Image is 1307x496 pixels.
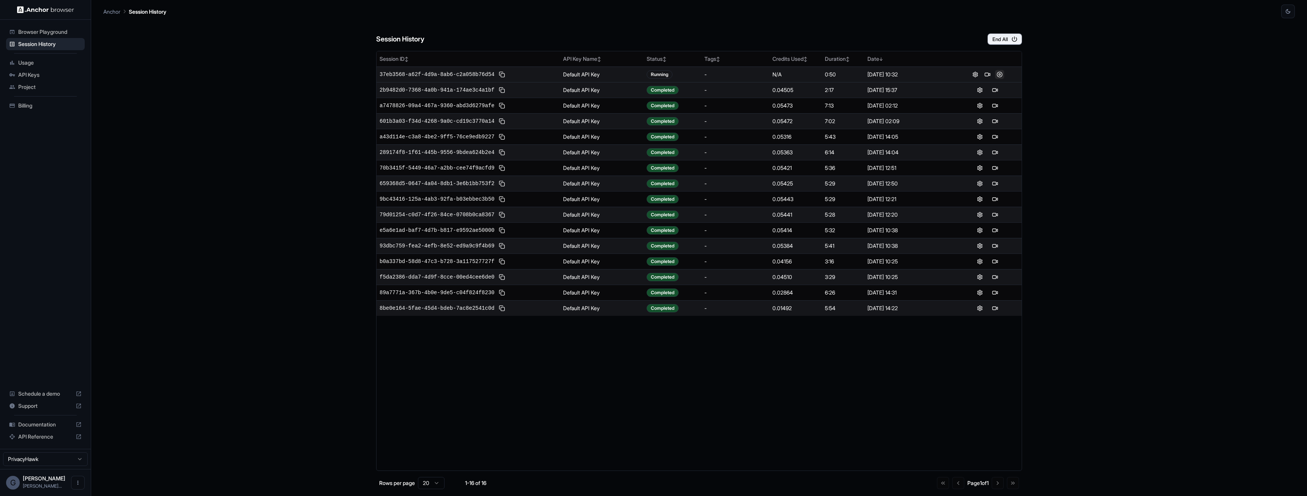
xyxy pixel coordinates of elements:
[17,6,74,13] img: Anchor Logo
[457,479,495,487] div: 1-16 of 16
[647,211,679,219] div: Completed
[825,86,861,94] div: 2:17
[772,102,819,109] div: 0.05473
[380,242,494,250] span: 93dbc759-fea2-4efb-8e52-ed9a9c9f4b69
[405,56,408,62] span: ↕
[380,211,494,219] span: 79d01254-c0d7-4f26-84ce-0708b0ca8367
[704,164,766,172] div: -
[380,149,494,156] span: 289174f8-1f61-445b-9556-9bdea624b2e4
[380,227,494,234] span: e5a6e1ad-baf7-4d7b-b817-e9592ae50000
[825,164,861,172] div: 5:36
[6,26,85,38] div: Browser Playground
[867,211,950,219] div: [DATE] 12:20
[560,144,644,160] td: Default API Key
[71,476,85,490] button: Open menu
[867,86,950,94] div: [DATE] 15:37
[704,133,766,141] div: -
[867,258,950,265] div: [DATE] 10:25
[967,479,989,487] div: Page 1 of 1
[704,180,766,187] div: -
[704,86,766,94] div: -
[772,180,819,187] div: 0.05425
[560,269,644,285] td: Default API Key
[647,164,679,172] div: Completed
[18,28,82,36] span: Browser Playground
[6,100,85,112] div: Billing
[563,55,641,63] div: API Key Name
[825,117,861,125] div: 7:02
[772,55,819,63] div: Credits Used
[825,102,861,109] div: 7:13
[6,81,85,93] div: Project
[772,227,819,234] div: 0.05414
[825,273,861,281] div: 3:29
[560,300,644,316] td: Default API Key
[18,390,73,398] span: Schedule a demo
[772,273,819,281] div: 0.04510
[663,56,666,62] span: ↕
[18,402,73,410] span: Support
[380,117,494,125] span: 601b3a03-f34d-4268-9a0c-cd19c3770a14
[772,86,819,94] div: 0.04505
[647,273,679,281] div: Completed
[825,289,861,296] div: 6:26
[560,285,644,300] td: Default API Key
[560,160,644,176] td: Default API Key
[18,433,73,441] span: API Reference
[704,117,766,125] div: -
[867,164,950,172] div: [DATE] 12:51
[376,34,424,45] h6: Session History
[772,304,819,312] div: 0.01492
[804,56,807,62] span: ↕
[867,242,950,250] div: [DATE] 10:38
[560,129,644,144] td: Default API Key
[772,117,819,125] div: 0.05472
[867,102,950,109] div: [DATE] 02:12
[772,195,819,203] div: 0.05443
[380,102,494,109] span: a7478826-09a4-467a-9360-abd3d6279afe
[380,304,494,312] span: 8be0e164-5fae-45d4-bdeb-7ac8e2541c0d
[560,222,644,238] td: Default API Key
[380,195,494,203] span: 9bc43416-125a-4ab3-92fa-b03ebbec3b50
[867,55,950,63] div: Date
[647,288,679,297] div: Completed
[647,117,679,125] div: Completed
[6,388,85,400] div: Schedule a demo
[647,101,679,110] div: Completed
[18,71,82,79] span: API Keys
[704,55,766,63] div: Tags
[704,149,766,156] div: -
[560,98,644,113] td: Default API Key
[772,242,819,250] div: 0.05384
[987,33,1022,45] button: End All
[825,71,861,78] div: 0:50
[380,273,494,281] span: f5da2386-dda7-4d9f-8cce-00ed4cee6de0
[647,195,679,203] div: Completed
[380,86,494,94] span: 2b9482d0-7368-4a0b-941a-174ae3c4a1bf
[704,242,766,250] div: -
[825,227,861,234] div: 5:32
[380,55,557,63] div: Session ID
[825,304,861,312] div: 5:54
[560,254,644,269] td: Default API Key
[772,133,819,141] div: 0.05316
[647,133,679,141] div: Completed
[560,67,644,82] td: Default API Key
[867,149,950,156] div: [DATE] 14:04
[6,69,85,81] div: API Keys
[129,8,166,16] p: Session History
[18,102,82,109] span: Billing
[647,70,672,79] div: Running
[6,476,20,490] div: G
[647,86,679,94] div: Completed
[772,149,819,156] div: 0.05363
[560,191,644,207] td: Default API Key
[380,133,494,141] span: a43d114e-c3a8-4be2-9ff5-76ce9edb9227
[103,7,166,16] nav: breadcrumb
[867,133,950,141] div: [DATE] 14:05
[867,289,950,296] div: [DATE] 14:31
[647,148,679,157] div: Completed
[18,421,73,428] span: Documentation
[867,71,950,78] div: [DATE] 10:32
[6,431,85,443] div: API Reference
